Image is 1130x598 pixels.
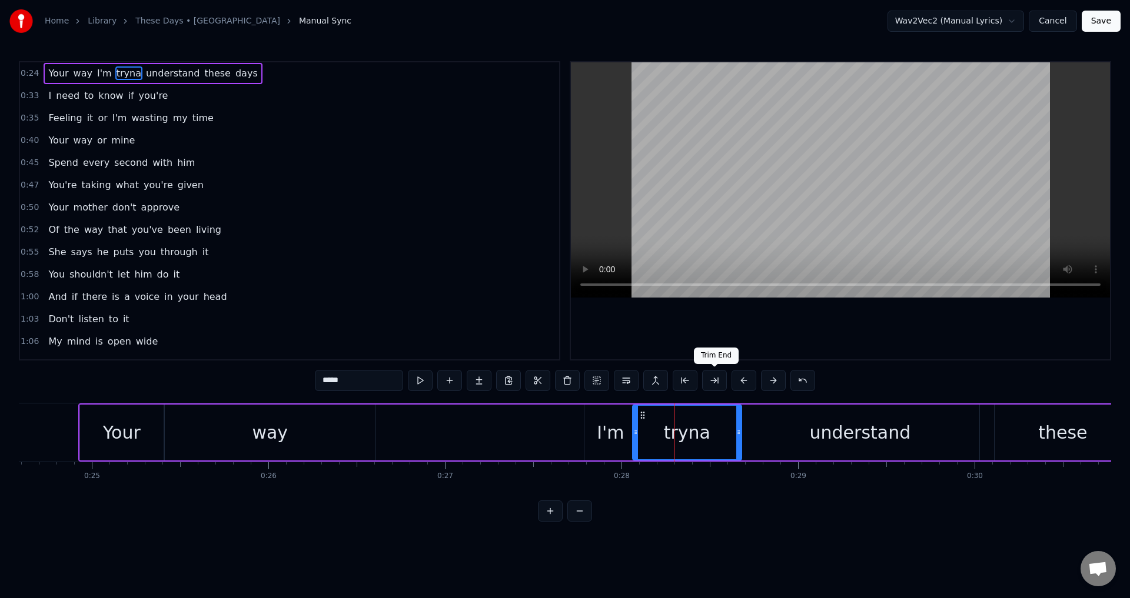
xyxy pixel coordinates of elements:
[108,312,119,326] span: to
[191,111,215,125] span: time
[156,268,170,281] span: do
[135,335,159,348] span: wide
[71,290,79,303] span: if
[234,66,259,80] span: days
[137,245,157,259] span: you
[21,224,39,236] span: 0:52
[97,111,108,125] span: or
[597,419,624,446] div: I'm
[172,111,189,125] span: my
[70,245,94,259] span: says
[790,472,806,481] div: 0:29
[66,335,92,348] span: mind
[167,223,192,236] span: been
[967,472,983,481] div: 0:30
[97,89,124,102] span: know
[108,357,117,370] span: a
[145,66,201,80] span: understand
[55,89,81,102] span: need
[21,269,39,280] span: 0:58
[111,290,121,303] span: is
[299,15,351,27] span: Manual Sync
[21,202,39,213] span: 0:50
[177,178,205,192] span: given
[437,472,453,481] div: 0:27
[47,111,83,125] span: Feeling
[21,246,39,258] span: 0:55
[21,90,39,102] span: 0:33
[138,89,169,102] span: you're
[117,268,131,281] span: let
[134,290,161,303] span: voice
[47,335,63,348] span: My
[88,15,117,27] a: Library
[111,201,138,214] span: don't
[204,66,232,80] span: these
[113,156,149,169] span: second
[45,15,351,27] nav: breadcrumb
[159,245,199,259] span: through
[47,290,68,303] span: And
[261,472,277,481] div: 0:26
[252,419,288,446] div: way
[86,111,95,125] span: it
[130,111,169,125] span: wasting
[140,201,181,214] span: approve
[21,68,39,79] span: 0:24
[83,357,94,370] span: of
[167,357,195,370] span: times
[96,66,113,80] span: I'm
[151,156,174,169] span: with
[55,357,81,370] span: think
[195,223,222,236] span: living
[107,223,128,236] span: that
[47,66,69,80] span: Your
[1082,11,1121,32] button: Save
[72,201,109,214] span: mother
[45,15,69,27] a: Home
[47,178,78,192] span: You're
[21,313,39,325] span: 1:03
[21,358,39,370] span: 1:08
[21,179,39,191] span: 0:47
[115,178,140,192] span: what
[172,268,181,281] span: it
[84,472,100,481] div: 0:25
[176,156,196,169] span: him
[47,133,69,147] span: Your
[142,178,174,192] span: you're
[21,112,39,124] span: 0:35
[72,66,94,80] span: way
[135,15,280,27] a: These Days • [GEOGRAPHIC_DATA]
[47,357,52,370] span: I
[21,291,39,303] span: 1:00
[1029,11,1076,32] button: Cancel
[81,290,108,303] span: there
[131,223,164,236] span: you've
[107,335,132,348] span: open
[47,156,79,169] span: Spend
[83,89,95,102] span: to
[112,245,135,259] span: puts
[111,111,128,125] span: I'm
[97,357,106,370] span: it
[123,290,131,303] span: a
[68,268,114,281] span: shouldn't
[177,290,200,303] span: your
[63,223,81,236] span: the
[9,9,33,33] img: youka
[115,66,142,80] span: tryna
[21,157,39,169] span: 0:45
[47,312,75,326] span: Don't
[96,133,108,147] span: or
[614,472,630,481] div: 0:28
[1038,419,1087,446] div: these
[103,419,141,446] div: Your
[694,348,739,364] div: Trim End
[810,419,911,446] div: understand
[77,312,105,326] span: listen
[21,336,39,348] span: 1:06
[122,312,131,326] span: it
[47,201,69,214] span: Your
[72,133,94,147] span: way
